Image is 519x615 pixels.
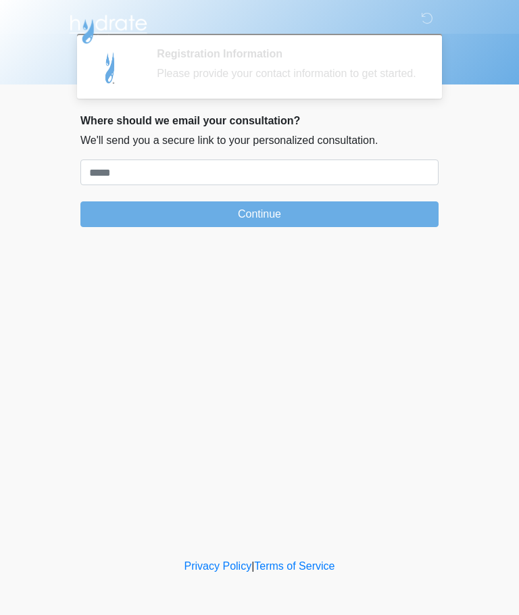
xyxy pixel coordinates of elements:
a: | [251,560,254,572]
a: Terms of Service [254,560,335,572]
img: Agent Avatar [91,47,131,88]
button: Continue [80,201,439,227]
img: Hydrate IV Bar - Arcadia Logo [67,10,149,45]
div: Please provide your contact information to get started. [157,66,418,82]
a: Privacy Policy [184,560,252,572]
h2: Where should we email your consultation? [80,114,439,127]
p: We'll send you a secure link to your personalized consultation. [80,132,439,149]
